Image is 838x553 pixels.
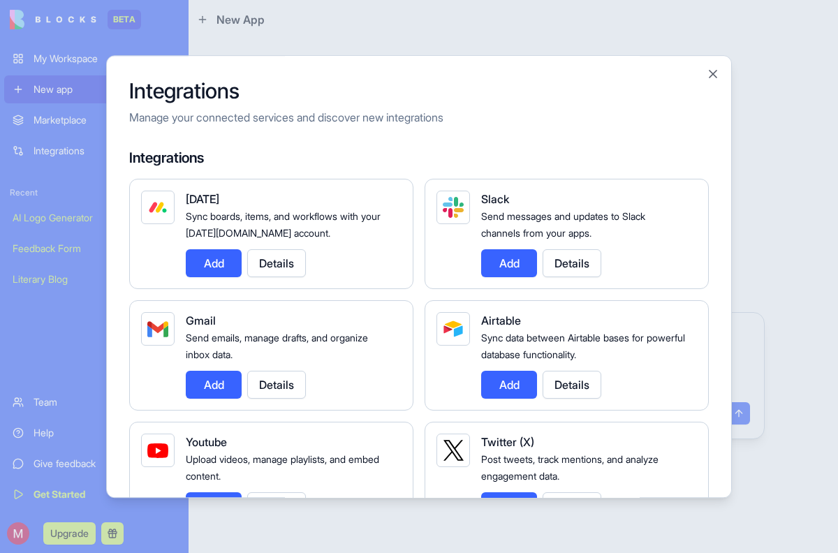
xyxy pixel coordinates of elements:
span: Twitter (X) [481,435,534,449]
span: [DATE] [186,192,219,206]
button: Add [481,249,537,277]
button: Details [247,371,306,399]
button: Add [481,492,537,520]
span: Sync data between Airtable bases for powerful database functionality. [481,332,685,360]
button: Details [543,249,601,277]
h2: Integrations [129,78,709,103]
button: Details [543,492,601,520]
p: Manage your connected services and discover new integrations [129,109,709,126]
span: Gmail [186,314,216,327]
button: Details [247,249,306,277]
button: Details [543,371,601,399]
h4: Integrations [129,148,709,168]
button: Add [186,371,242,399]
button: Details [247,492,306,520]
span: Youtube [186,435,227,449]
button: Add [186,492,242,520]
span: Airtable [481,314,521,327]
span: Slack [481,192,509,206]
span: Post tweets, track mentions, and analyze engagement data. [481,453,659,482]
span: Send messages and updates to Slack channels from your apps. [481,210,645,239]
button: Close [706,67,720,81]
button: Add [186,249,242,277]
span: Send emails, manage drafts, and organize inbox data. [186,332,368,360]
button: Add [481,371,537,399]
span: Sync boards, items, and workflows with your [DATE][DOMAIN_NAME] account. [186,210,381,239]
span: Upload videos, manage playlists, and embed content. [186,453,379,482]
